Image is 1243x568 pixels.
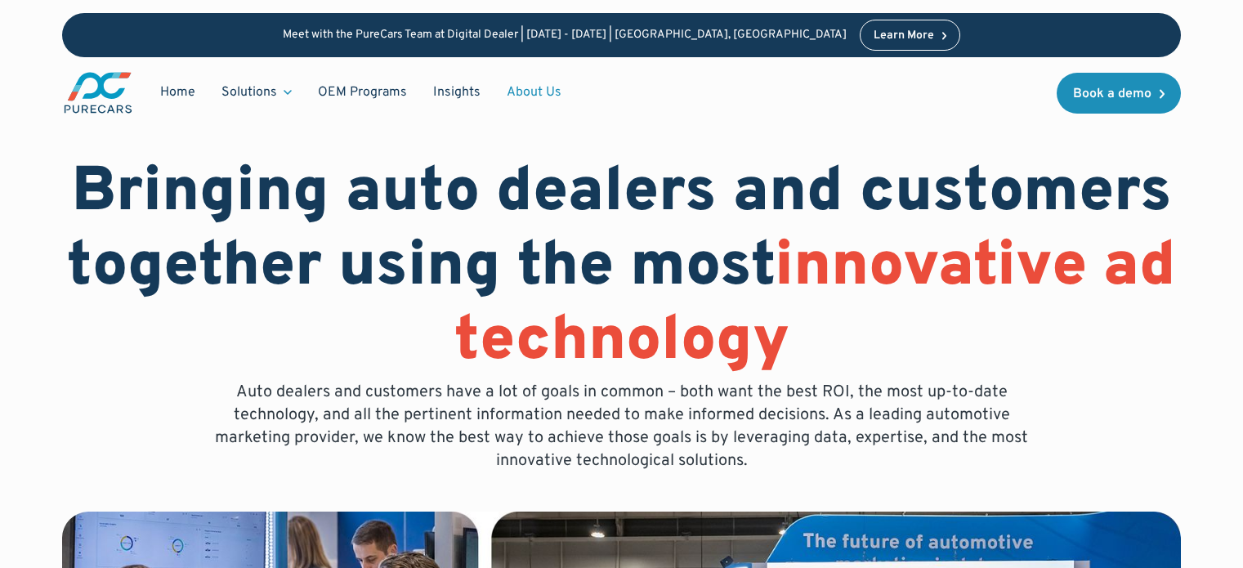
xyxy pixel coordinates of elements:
img: purecars logo [62,70,134,115]
a: Book a demo [1057,73,1181,114]
a: Learn More [860,20,961,51]
a: main [62,70,134,115]
a: Home [147,77,208,108]
div: Solutions [208,77,305,108]
h1: Bringing auto dealers and customers together using the most [62,157,1181,381]
span: innovative ad technology [454,229,1177,382]
a: About Us [494,77,575,108]
a: OEM Programs [305,77,420,108]
p: Auto dealers and customers have a lot of goals in common – both want the best ROI, the most up-to... [203,381,1040,472]
div: Book a demo [1073,87,1151,101]
div: Learn More [874,30,934,42]
a: Insights [420,77,494,108]
p: Meet with the PureCars Team at Digital Dealer | [DATE] - [DATE] | [GEOGRAPHIC_DATA], [GEOGRAPHIC_... [283,29,847,42]
div: Solutions [221,83,277,101]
